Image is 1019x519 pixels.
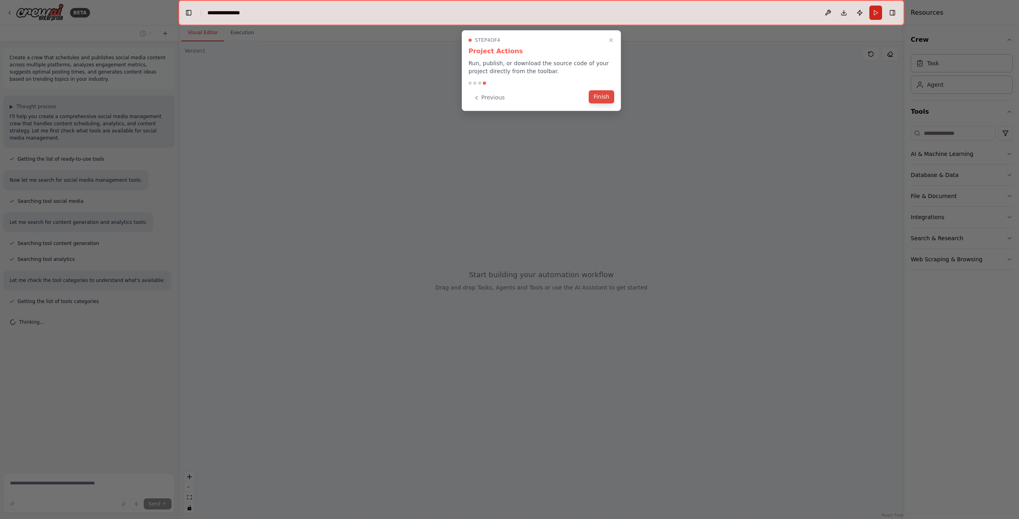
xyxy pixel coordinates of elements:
p: Run, publish, or download the source code of your project directly from the toolbar. [469,59,614,75]
button: Finish [589,90,614,103]
span: Step 4 of 4 [475,37,500,43]
button: Close walkthrough [606,35,616,45]
h3: Project Actions [469,47,614,56]
button: Previous [469,91,509,104]
button: Hide left sidebar [183,7,194,18]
